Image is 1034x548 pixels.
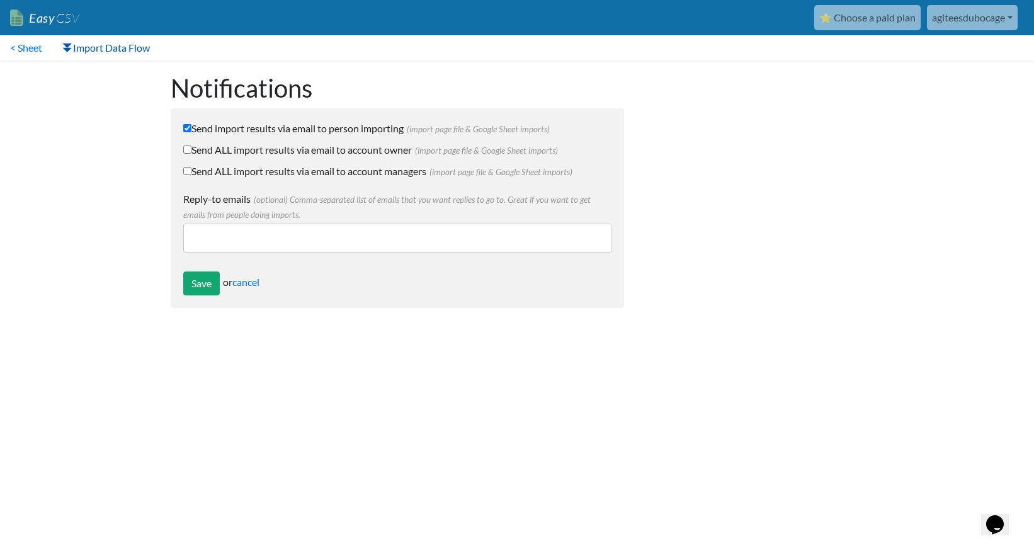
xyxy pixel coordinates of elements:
span: (import page file & Google Sheet imports) [426,167,572,177]
label: Reply-to emails [183,191,611,222]
input: Send ALL import results via email to account owner(import page file & Google Sheet imports) [183,146,191,154]
h1: Notifications [171,73,624,103]
input: Send import results via email to person importing(import page file & Google Sheet imports) [183,124,191,132]
span: (import page file & Google Sheet imports) [412,146,558,156]
iframe: chat widget [981,498,1021,535]
a: ⭐ Choose a paid plan [814,5,921,30]
input: Send ALL import results via email to account managers(import page file & Google Sheet imports) [183,167,191,175]
span: (import page file & Google Sheet imports) [404,124,550,134]
a: agiteesdubocage [927,5,1018,30]
label: Send ALL import results via email to account owner [183,142,611,157]
span: (optional) Comma-separated list of emails that you want replies to go to. Great if you want to ge... [183,195,591,220]
div: or [183,271,611,295]
a: cancel [232,276,259,288]
span: CSV [55,10,79,26]
label: Send ALL import results via email to account managers [183,164,611,179]
a: Import Data Flow [52,35,160,60]
a: EasyCSV [10,5,79,31]
label: Send import results via email to person importing [183,121,611,136]
input: Save [183,271,220,295]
